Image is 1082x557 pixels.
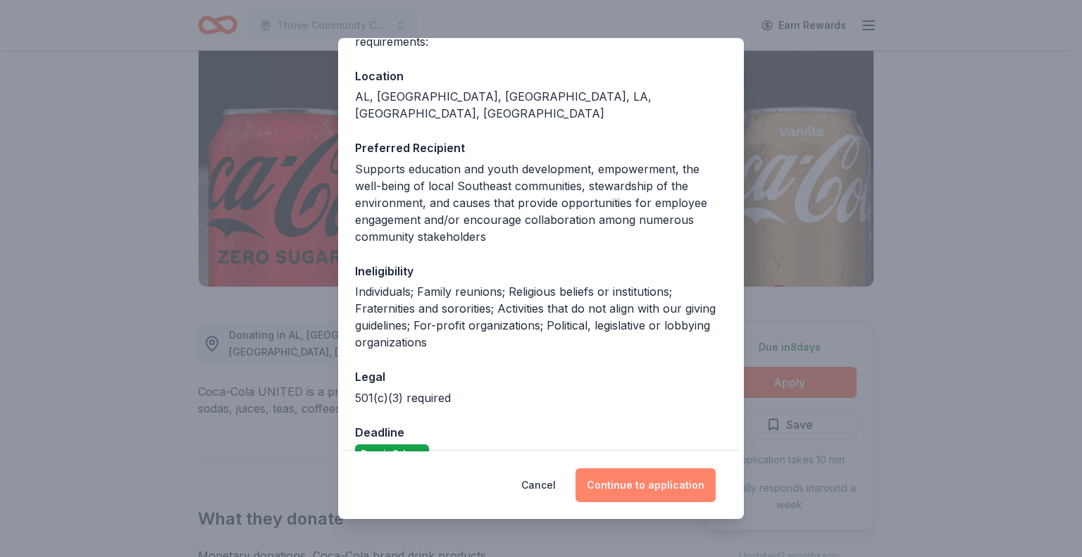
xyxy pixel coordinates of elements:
div: Preferred Recipient [355,139,727,157]
div: Legal [355,368,727,386]
div: 501(c)(3) required [355,389,727,406]
button: Continue to application [576,468,716,502]
div: Supports education and youth development, empowerment, the well-being of local Southeast communit... [355,161,727,245]
div: Deadline [355,423,727,442]
div: Individuals; Family reunions; Religious beliefs or institutions; Fraternities and sororities; Act... [355,283,727,351]
div: AL, [GEOGRAPHIC_DATA], [GEOGRAPHIC_DATA], LA, [GEOGRAPHIC_DATA], [GEOGRAPHIC_DATA] [355,88,727,122]
div: Location [355,67,727,85]
button: Cancel [521,468,556,502]
div: Due in 8 days [355,444,429,464]
div: Ineligibility [355,262,727,280]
